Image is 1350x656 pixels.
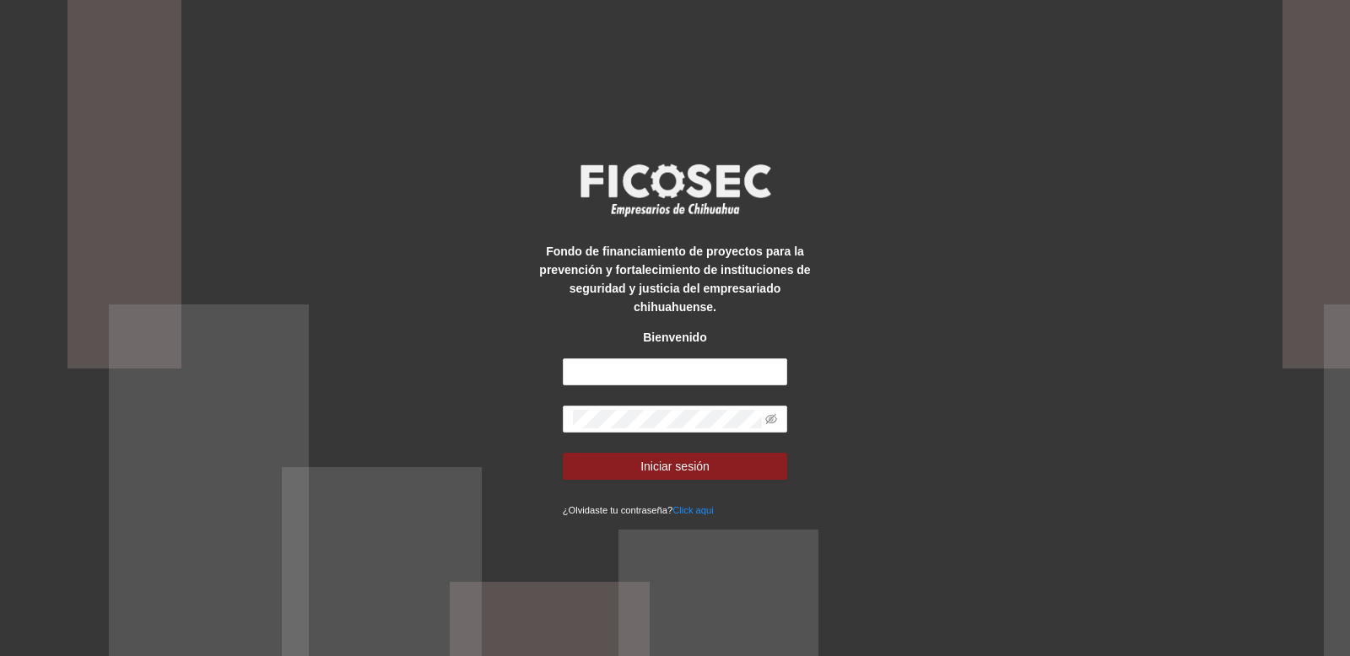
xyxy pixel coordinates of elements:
strong: Bienvenido [643,331,706,344]
img: logo [570,159,780,221]
small: ¿Olvidaste tu contraseña? [563,505,714,515]
button: Iniciar sesión [563,453,788,480]
strong: Fondo de financiamiento de proyectos para la prevención y fortalecimiento de instituciones de seg... [539,245,810,314]
span: eye-invisible [765,413,777,425]
a: Click aqui [672,505,714,515]
span: Iniciar sesión [640,457,710,476]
